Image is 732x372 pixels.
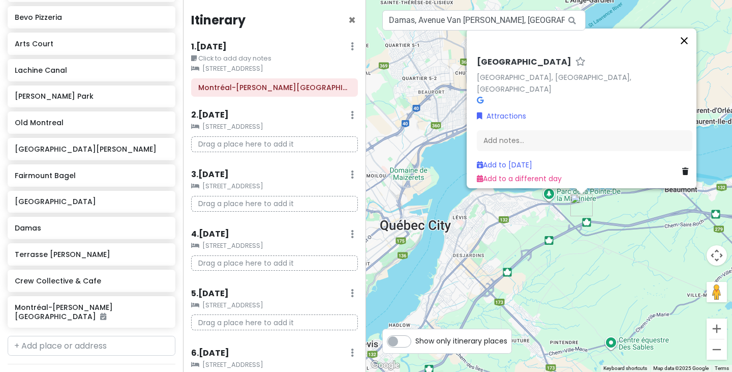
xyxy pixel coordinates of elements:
p: Drag a place here to add it [191,255,358,271]
span: Map data ©2025 Google [653,365,709,371]
span: Close itinerary [348,12,356,28]
div: Quebec City Area [566,190,597,220]
h6: Montréal-[PERSON_NAME][GEOGRAPHIC_DATA] [15,303,168,321]
a: Add to a different day [477,173,562,183]
small: [STREET_ADDRESS] [191,64,358,74]
button: Keyboard shortcuts [603,365,647,372]
h6: Bevo Pizzeria [15,13,168,22]
p: Drag a place here to add it [191,136,358,152]
small: [STREET_ADDRESS] [191,122,358,132]
a: Terms (opens in new tab) [715,365,729,371]
small: [STREET_ADDRESS] [191,360,358,370]
h6: 6 . [DATE] [191,348,229,359]
a: Delete place [682,166,692,177]
h6: Terrasse [PERSON_NAME] [15,250,168,259]
div: Add notes... [477,130,692,151]
small: [STREET_ADDRESS] [191,181,358,191]
h6: Crew Collective & Cafe [15,276,168,285]
button: Zoom in [707,319,727,339]
h6: [GEOGRAPHIC_DATA] [15,197,168,206]
i: Added to itinerary [100,313,106,320]
h6: Montréal-Pierre Elliott Trudeau International Airport [198,83,351,92]
h6: Arts Court [15,39,168,48]
p: Drag a place here to add it [191,314,358,330]
img: Google [369,359,402,372]
button: Close [672,28,696,53]
h6: Damas [15,223,168,233]
h6: [GEOGRAPHIC_DATA] [477,57,571,68]
h6: Lachine Canal [15,66,168,75]
button: Map camera controls [707,245,727,266]
h6: 4 . [DATE] [191,229,229,240]
small: [STREET_ADDRESS] [191,241,358,251]
h6: 2 . [DATE] [191,110,229,121]
a: Star place [575,57,586,68]
i: Google Maps [477,97,483,104]
h6: 5 . [DATE] [191,289,229,299]
p: Drag a place here to add it [191,196,358,212]
h4: Itinerary [191,12,246,28]
button: Close [348,14,356,26]
h6: [PERSON_NAME] Park [15,92,168,101]
small: [STREET_ADDRESS] [191,300,358,310]
a: Attractions [477,110,526,122]
a: Open this area in Google Maps (opens a new window) [369,359,402,372]
h6: [GEOGRAPHIC_DATA][PERSON_NAME] [15,145,168,154]
h6: 1 . [DATE] [191,42,227,52]
button: Zoom out [707,339,727,360]
a: [GEOGRAPHIC_DATA], [GEOGRAPHIC_DATA], [GEOGRAPHIC_DATA] [477,72,631,94]
span: Show only itinerary places [415,335,507,347]
a: Add to [DATE] [477,160,532,170]
input: Search a place [382,10,586,31]
button: Drag Pegman onto the map to open Street View [707,282,727,302]
h6: 3 . [DATE] [191,169,229,180]
h6: Fairmount Bagel [15,171,168,180]
input: + Add place or address [8,336,175,356]
h6: Old Montreal [15,118,168,127]
small: Click to add day notes [191,53,358,64]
